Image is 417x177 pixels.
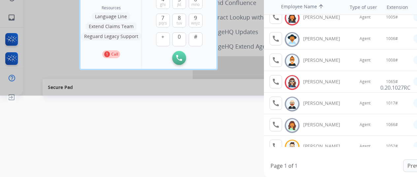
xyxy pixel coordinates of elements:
span: + [161,33,164,41]
img: avatar [287,34,297,45]
div: [PERSON_NAME] [303,78,347,85]
button: 7pqrs [156,14,170,27]
button: 1Call [102,50,120,58]
mat-icon: call [272,99,280,107]
span: Agent [360,58,370,63]
span: Agent [360,79,370,84]
button: 9wxyz [189,14,203,27]
button: + [156,32,170,46]
span: 1065# [386,79,398,84]
mat-icon: arrow_upward [317,3,325,11]
p: Page [271,162,283,170]
div: [PERSON_NAME] [303,121,347,128]
span: jkl [177,2,181,7]
span: Agent [360,101,370,106]
button: Language Line [92,13,130,21]
div: [PERSON_NAME] [303,57,347,64]
div: [PERSON_NAME] [303,35,347,42]
button: Extend Claims Team [85,22,137,30]
mat-icon: call [272,142,280,150]
span: 8 [178,14,181,22]
span: 1052# [386,144,398,149]
span: 9 [194,14,197,22]
span: 0 [178,33,181,41]
img: call-button [176,55,182,61]
span: 1006# [386,36,398,41]
img: avatar [287,142,297,152]
img: avatar [287,13,297,23]
p: Call [111,51,118,57]
span: pqrs [159,21,167,26]
p: 0.20.1027RC [380,84,410,92]
button: # [189,32,203,46]
mat-icon: call [272,121,280,129]
span: Agent [360,15,370,20]
button: 0 [172,32,186,46]
button: 8tuv [172,14,186,27]
button: Reguard Legacy Support [81,32,142,40]
span: 1017# [386,101,398,106]
div: [PERSON_NAME] [303,14,347,21]
span: ghi [160,2,166,7]
mat-icon: call [272,56,280,64]
mat-icon: call [272,13,280,21]
img: avatar [287,120,297,131]
th: Type of user [340,1,380,14]
div: [PERSON_NAME] [303,100,347,107]
span: 1066# [386,122,398,127]
img: avatar [287,99,297,109]
p: of [288,162,293,170]
img: avatar [287,77,297,88]
th: Extension [383,1,411,14]
span: Agent [360,122,370,127]
span: 1008# [386,58,398,63]
mat-icon: call [272,35,280,43]
span: Resources [102,5,121,11]
mat-icon: call [272,78,280,86]
img: avatar [287,56,297,66]
span: Agent [360,36,370,41]
span: 7 [161,14,164,22]
span: wxyz [191,21,200,26]
div: [PERSON_NAME] [303,143,347,150]
span: Agent [360,144,370,149]
span: 1005# [386,15,398,20]
p: 1 [104,51,110,57]
span: # [194,33,197,41]
span: mno [191,2,200,7]
span: tuv [176,21,182,26]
